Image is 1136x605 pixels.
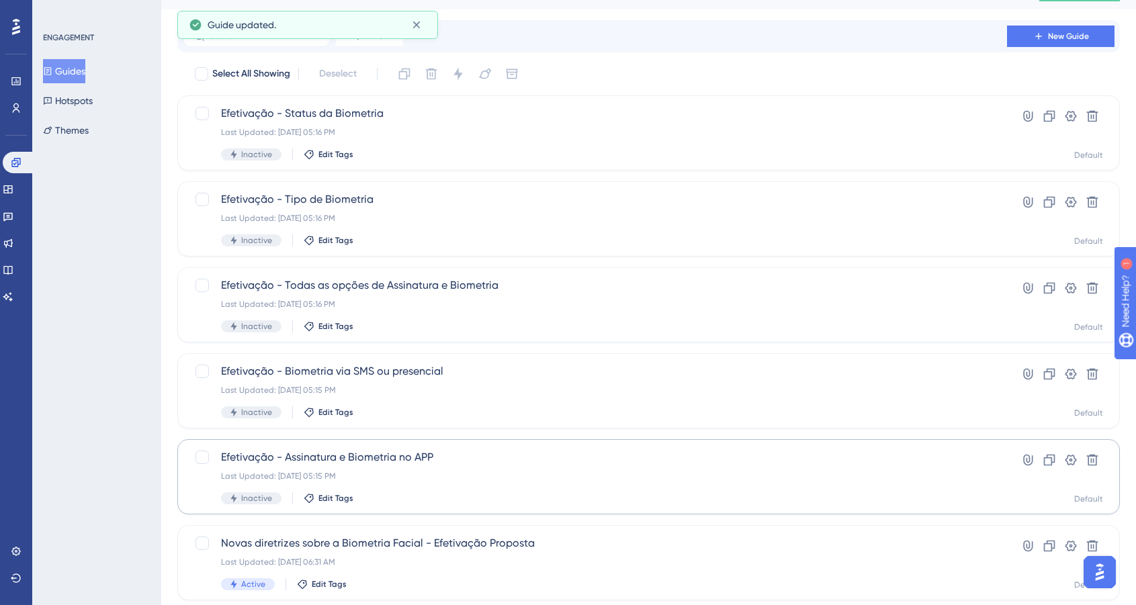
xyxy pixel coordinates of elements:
span: Inactive [241,235,272,246]
span: New Guide [1048,31,1089,42]
div: Last Updated: [DATE] 05:15 PM [221,385,969,395]
span: Edit Tags [312,579,347,590]
span: Efetivação - Status da Biometria [221,105,969,122]
div: Default [1074,236,1103,246]
span: Efetivação - Tipo de Biometria [221,191,969,207]
div: Last Updated: [DATE] 05:15 PM [221,471,969,481]
span: Need Help? [32,3,84,19]
button: Edit Tags [297,579,347,590]
div: ENGAGEMENT [43,32,94,43]
span: Edit Tags [318,321,353,332]
div: 1 [93,7,97,17]
span: Select All Showing [212,66,290,82]
button: Edit Tags [304,407,353,418]
span: Inactive [241,493,272,504]
div: Last Updated: [DATE] 06:31 AM [221,557,969,567]
button: Deselect [307,62,369,86]
button: Edit Tags [304,493,353,504]
button: Edit Tags [304,149,353,160]
span: Edit Tags [318,149,353,160]
span: Inactive [241,407,272,418]
button: Themes [43,118,89,142]
span: Deselect [319,66,357,82]
iframe: UserGuiding AI Assistant Launcher [1080,552,1120,592]
div: Default [1074,322,1103,332]
span: Guide updated. [208,17,276,33]
button: Edit Tags [304,235,353,246]
div: Last Updated: [DATE] 05:16 PM [221,127,969,138]
span: Inactive [241,149,272,160]
button: New Guide [1007,26,1115,47]
span: Active [241,579,265,590]
div: Default [1074,494,1103,504]
div: Default [1074,579,1103,590]
span: Efetivação - Biometria via SMS ou presencial [221,363,969,379]
span: Edit Tags [318,493,353,504]
button: Edit Tags [304,321,353,332]
span: Efetivação - Todas as opções de Assinatura e Biometria [221,277,969,293]
button: Guides [43,59,85,83]
div: Last Updated: [DATE] 05:16 PM [221,213,969,224]
div: Default [1074,408,1103,418]
span: Edit Tags [318,407,353,418]
button: Hotspots [43,89,93,113]
div: Default [1074,150,1103,160]
span: Edit Tags [318,235,353,246]
span: Novas diretrizes sobre a Biometria Facial - Efetivação Proposta [221,535,969,551]
div: Last Updated: [DATE] 05:16 PM [221,299,969,310]
span: Inactive [241,321,272,332]
span: Efetivação - Assinatura e Biometria no APP [221,449,969,465]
